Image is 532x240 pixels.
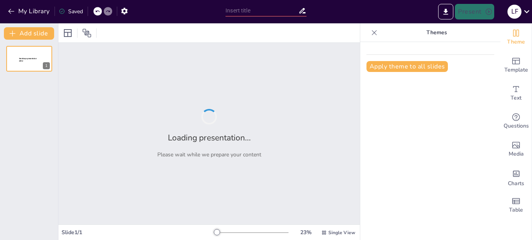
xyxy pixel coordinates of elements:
[500,135,532,163] div: Add images, graphics, shapes or video
[504,122,529,130] span: Questions
[6,5,53,18] button: My Library
[168,132,251,143] h2: Loading presentation...
[455,4,494,19] button: Present
[157,151,261,158] p: Please wait while we prepare your content
[4,27,54,40] button: Add slide
[43,62,50,69] div: 1
[511,94,521,102] span: Text
[500,23,532,51] div: Change the overall theme
[225,5,298,16] input: Insert title
[500,163,532,191] div: Add charts and graphs
[504,66,528,74] span: Template
[82,28,92,38] span: Position
[507,4,521,19] button: L F
[6,46,52,72] div: 1
[507,5,521,19] div: L F
[296,229,315,236] div: 23 %
[19,58,37,62] span: Sendsteps presentation editor
[509,150,524,158] span: Media
[507,38,525,46] span: Theme
[509,206,523,214] span: Table
[500,79,532,107] div: Add text boxes
[62,229,214,236] div: Slide 1 / 1
[500,107,532,135] div: Get real-time input from your audience
[438,4,453,19] button: Export to PowerPoint
[500,51,532,79] div: Add ready made slides
[500,191,532,219] div: Add a table
[381,23,493,42] p: Themes
[366,61,448,72] button: Apply theme to all slides
[59,8,83,15] div: Saved
[328,229,355,236] span: Single View
[508,179,524,188] span: Charts
[62,27,74,39] div: Layout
